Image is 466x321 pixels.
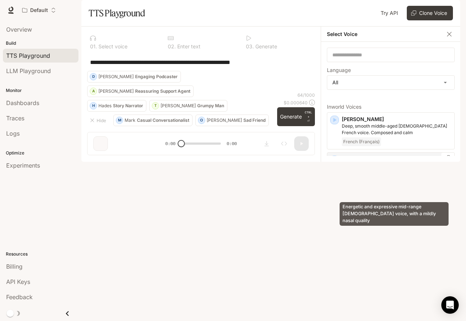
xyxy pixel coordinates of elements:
p: [PERSON_NAME] [161,104,196,108]
p: [PERSON_NAME] [98,75,134,79]
button: Hide [87,115,110,126]
p: [PERSON_NAME] [342,156,451,163]
p: [PERSON_NAME] [98,89,134,93]
p: Select voice [97,44,127,49]
p: Casual Conversationalist [137,118,189,123]
button: Open workspace menu [19,3,59,17]
div: Energetic and expressive mid-range [DEMOGRAPHIC_DATA] voice, with a mildly nasal quality [340,202,449,226]
button: GenerateCTRL +⏎ [277,107,315,126]
p: 64 / 1000 [297,92,315,98]
div: D [90,71,97,83]
h1: TTS Playground [89,6,145,20]
div: M [116,115,123,126]
div: O [198,115,205,126]
button: T[PERSON_NAME]Grumpy Man [149,100,227,112]
p: Generate [254,44,277,49]
p: Engaging Podcaster [135,75,178,79]
p: Reassuring Support Agent [135,89,190,93]
p: CTRL + [305,110,312,119]
button: MMarkCasual Conversationalist [113,115,193,126]
p: 0 2 . [168,44,176,49]
button: D[PERSON_NAME]Engaging Podcaster [87,71,181,83]
p: ⏎ [305,110,312,123]
p: Grumpy Man [197,104,224,108]
p: [PERSON_NAME] [342,116,451,123]
div: Open Intercom Messenger [441,296,459,314]
p: Inworld Voices [327,104,455,109]
span: French (Français) [342,137,381,146]
p: Hades [98,104,112,108]
a: Try API [378,6,401,20]
div: T [152,100,159,112]
p: Sad Friend [243,118,266,123]
p: 0 1 . [90,44,97,49]
button: A[PERSON_NAME]Reassuring Support Agent [87,85,194,97]
p: [PERSON_NAME] [207,118,242,123]
p: Enter text [176,44,200,49]
p: Mark [125,118,135,123]
button: Clone Voice [407,6,453,20]
button: Copy Voice ID [444,155,451,161]
div: A [90,85,97,97]
div: H [90,100,97,112]
p: Story Narrator [113,104,143,108]
p: Deep, smooth middle-aged male French voice. Composed and calm [342,123,451,136]
p: Language [327,68,351,73]
div: All [327,76,454,89]
p: Default [30,7,48,13]
p: 0 3 . [246,44,254,49]
button: HHadesStory Narrator [87,100,146,112]
button: O[PERSON_NAME]Sad Friend [195,115,269,126]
